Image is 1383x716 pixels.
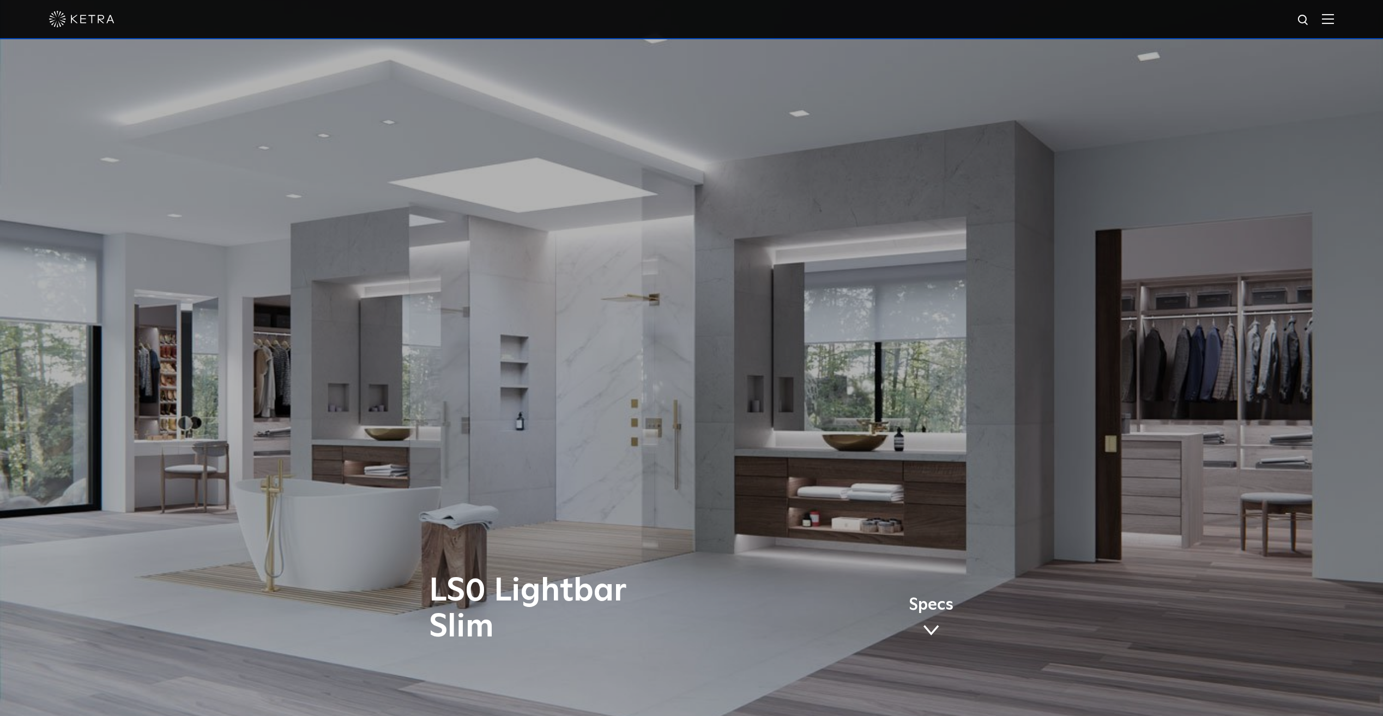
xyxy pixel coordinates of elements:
[1322,14,1334,24] img: Hamburger%20Nav.svg
[429,573,737,645] h1: LS0 Lightbar Slim
[909,597,953,613] span: Specs
[909,597,953,640] a: Specs
[49,11,114,27] img: ketra-logo-2019-white
[1297,14,1310,27] img: search icon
